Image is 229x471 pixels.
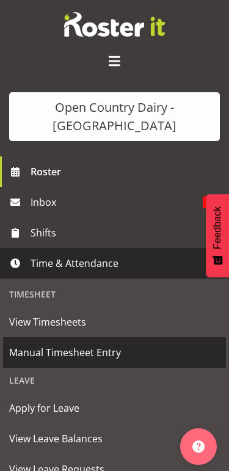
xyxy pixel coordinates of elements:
div: Leave [3,368,226,393]
img: help-xxl-2.png [192,440,205,453]
div: Timesheet [3,282,226,307]
span: Feedback [212,206,223,249]
img: Rosterit website logo [64,12,165,37]
span: Shifts [31,224,205,242]
span: View Timesheets [9,313,220,331]
span: Apply for Leave [9,399,220,417]
span: Roster [31,162,223,181]
span: Time & Attendance [31,254,205,272]
span: 173 [203,196,223,208]
div: Open Country Dairy - [GEOGRAPHIC_DATA] [21,98,208,135]
span: Manual Timesheet Entry [9,343,220,362]
span: Inbox [31,193,203,211]
a: View Timesheets [3,307,226,337]
span: View Leave Balances [9,429,220,448]
a: Apply for Leave [3,393,226,423]
a: Manual Timesheet Entry [3,337,226,368]
button: Feedback - Show survey [206,194,229,277]
a: View Leave Balances [3,423,226,454]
